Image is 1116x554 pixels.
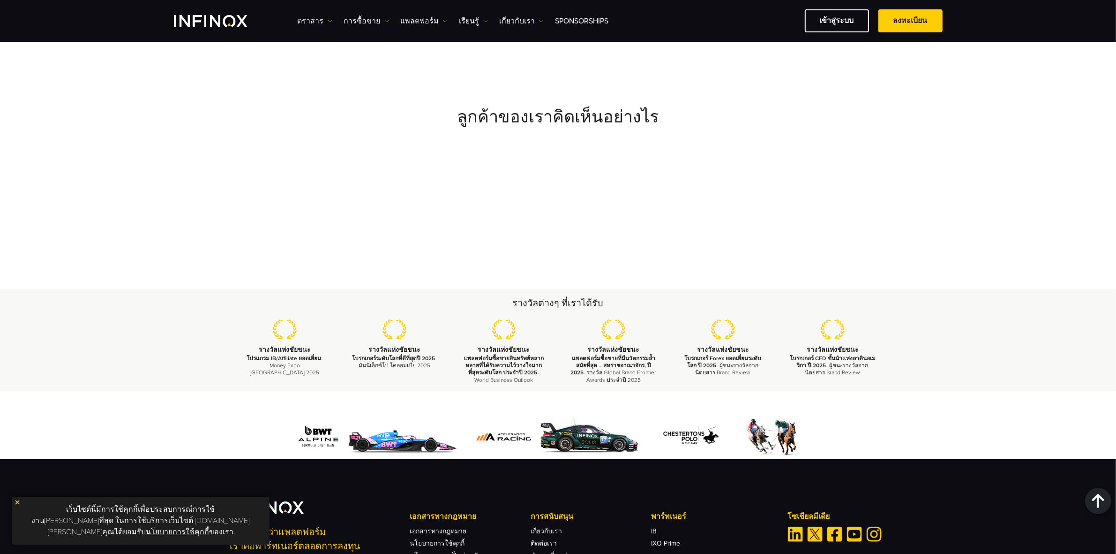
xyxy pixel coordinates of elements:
[16,501,265,540] p: เว็บไซต์นี้มีการใช้คุกกี้เพื่อประสบการณ์การใช้งาน[PERSON_NAME]ที่สุด ในการใช้บริการเว็บไซต์ [DOMA...
[259,346,311,354] strong: รางวัลแห่งชัยชนะ
[461,355,547,384] p: - World Business Outlook
[847,527,862,542] a: Youtube
[808,527,823,542] a: Twitter
[788,527,803,542] a: Linkedin
[651,539,680,547] a: IXO Prime
[697,346,749,354] strong: รางวัลแห่งชัยชนะ
[298,15,332,27] a: ตราสาร
[344,15,389,27] a: การซื้อขาย
[351,355,437,369] p: - มันนี่เอ็กซ์โป โคลอมเบีย 2025
[174,15,270,27] a: INFINOX Logo
[230,525,394,554] p: เป็นมากกว่าแพลตฟอร์ม เราคือพาร์ทเนอร์ตลอดการลงทุน
[555,15,609,27] a: Sponsorships
[531,511,651,522] p: การสนับสนุน
[805,9,869,32] a: เข้าสู่ระบบ
[651,527,657,535] a: IB
[401,15,448,27] a: แพลตฟอร์ม
[790,355,876,369] strong: โบรกเกอร์ CFD ชั้นนำแห่งลาตินอเมริกา ปี 2025
[531,527,562,535] a: เกี่ยวกับเรา
[464,355,544,376] strong: แพลตฟอร์มซื้อขายสินทรัพย์หลากหลายที่ได้รับความไว้วางใจมากที่สุดระดับโลก ประจำปี 2025
[410,527,467,535] a: เอกสารทางกฎหมาย
[230,107,886,128] h2: ลูกค้าของเราคิดเห็นอย่างไร
[570,355,657,384] p: - รางวัล Global Brand Frontier Awards ประจำปี 2025
[478,346,530,354] strong: รางวัลแห่งชัยชนะ
[867,527,882,542] a: Instagram
[146,527,209,537] a: นโยบายการใช้คุกกี้
[230,297,886,310] h2: รางวัลต่างๆ ที่เราได้รับ
[247,355,321,362] strong: โปรแกรม IB/Affiliate ยอดเยี่ยม
[352,355,435,362] strong: โบรกเกอร์ระดับโลกที่ดีที่สุดปี 2025
[410,511,531,522] p: เอกสารทางกฎหมาย
[788,511,886,522] p: โซเชียลมีเดีย
[14,499,21,506] img: yellow close icon
[587,346,639,354] strong: รางวัลแห่งชัยชนะ
[242,355,328,377] p: - Money Expo [GEOGRAPHIC_DATA] 2025
[459,15,488,27] a: เรียนรู้
[878,9,943,32] a: ลงทะเบียน
[570,355,655,376] strong: แพลตฟอร์มซื้อขายที่มีนวัตกรรมล้ำสมัยที่สุด – สหราชอาณาจักร, ปี 2025
[789,355,876,377] p: - ผู้ชนะรางวัลจากนิตยสาร Brand Review
[410,539,465,547] a: นโยบายการใช้คุกกี้
[500,15,544,27] a: เกี่ยวกับเรา
[685,355,762,369] strong: โบรกเกอร์ Forex ยอดเยี่ยมระดับโลก ปี 2025
[368,346,420,354] strong: รางวัลแห่งชัยชนะ
[827,527,842,542] a: Facebook
[651,511,771,522] p: พาร์ทเนอร์
[807,346,859,354] strong: รางวัลแห่งชัยชนะ
[680,355,766,377] p: - ผู้ชนะรางวัลจากนิตยสาร Brand Review
[531,539,557,547] a: ติดต่อเรา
